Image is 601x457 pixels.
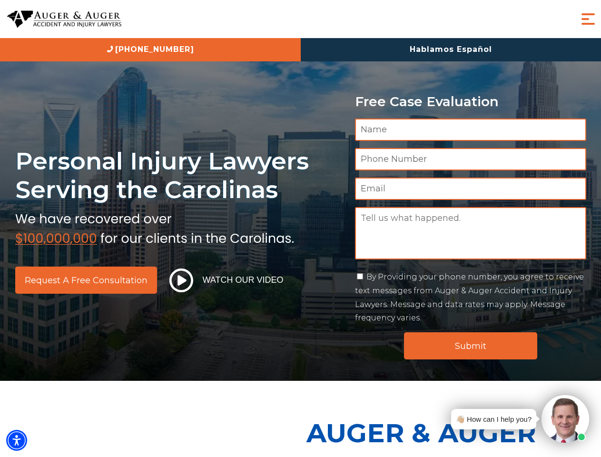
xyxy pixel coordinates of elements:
[542,395,589,443] img: Intaker widget Avatar
[167,268,286,293] button: Watch Our Video
[355,119,586,141] input: Name
[15,209,294,245] img: sub text
[456,413,532,426] div: 👋🏼 How can I help you?
[404,332,537,359] input: Submit
[15,267,157,294] a: Request a Free Consultation
[355,272,584,322] label: By Providing your phone number, you agree to receive text messages from Auger & Auger Accident an...
[355,148,586,170] input: Phone Number
[15,147,344,204] h1: Personal Injury Lawyers Serving the Carolinas
[306,409,596,457] p: Auger & Auger
[25,276,148,285] span: Request a Free Consultation
[6,430,27,451] div: Accessibility Menu
[579,10,598,29] button: Menu
[355,94,586,109] p: Free Case Evaluation
[7,10,121,28] img: Auger & Auger Accident and Injury Lawyers Logo
[355,178,586,200] input: Email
